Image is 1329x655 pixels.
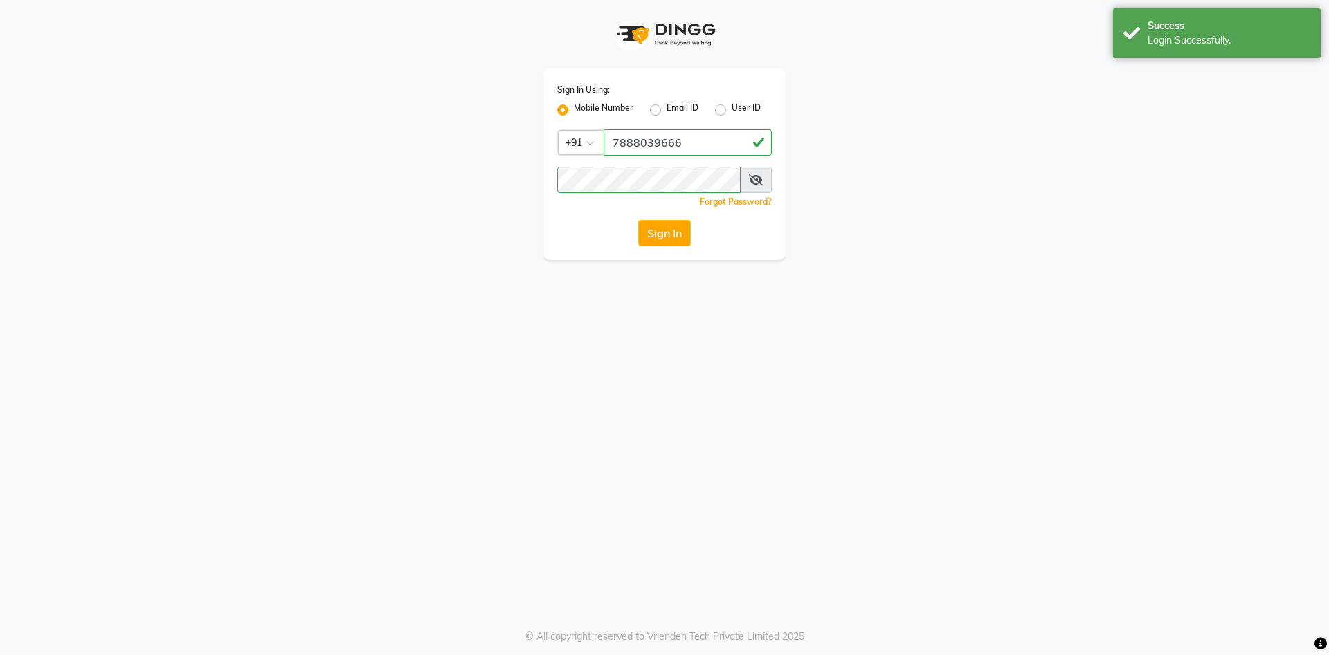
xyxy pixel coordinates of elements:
div: Success [1148,19,1310,33]
label: Email ID [667,102,698,118]
img: logo1.svg [609,14,720,55]
input: Username [604,129,772,156]
label: Sign In Using: [557,84,610,96]
input: Username [557,167,741,193]
a: Forgot Password? [700,196,772,207]
button: Sign In [638,220,691,246]
label: Mobile Number [574,102,633,118]
label: User ID [732,102,761,118]
div: Login Successfully. [1148,33,1310,48]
